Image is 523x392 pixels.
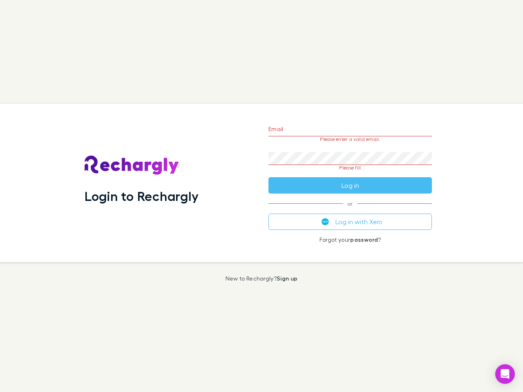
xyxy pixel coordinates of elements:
p: Forgot your ? [268,236,432,243]
h1: Login to Rechargly [85,188,199,204]
p: Please enter a valid email. [268,136,432,142]
button: Log in with Xero [268,214,432,230]
a: Sign up [277,275,297,282]
img: Rechargly's Logo [85,156,179,175]
p: New to Rechargly? [226,275,298,282]
p: Please fill [268,165,432,171]
a: password [350,236,378,243]
div: Open Intercom Messenger [495,364,515,384]
span: or [268,203,432,204]
img: Xero's logo [322,218,329,225]
button: Log in [268,177,432,194]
